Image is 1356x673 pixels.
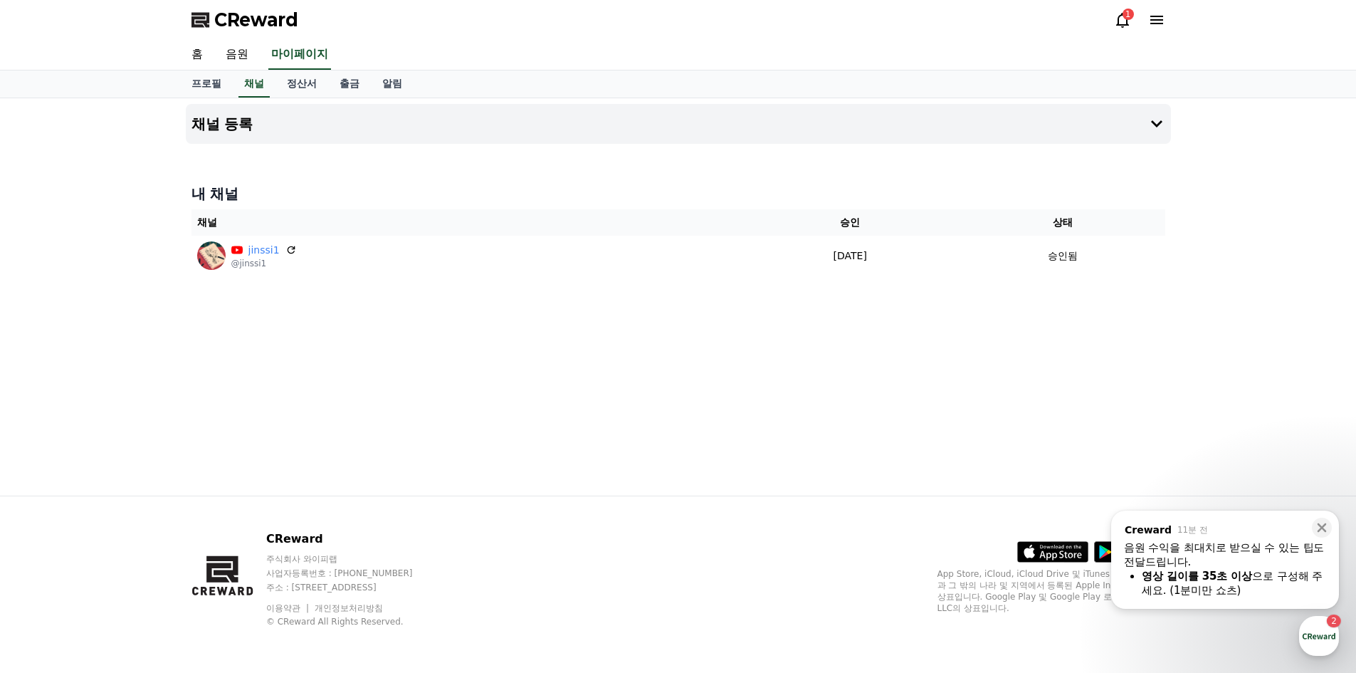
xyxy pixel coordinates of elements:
p: 승인됨 [1048,249,1078,264]
button: 채널 등록 [186,104,1171,144]
a: 개인정보처리방침 [315,603,383,613]
a: 홈 [4,452,94,487]
a: 출금 [328,71,371,98]
p: 주소 : [STREET_ADDRESS] [266,582,440,593]
a: jinssi1 [248,243,280,258]
p: @jinssi1 [231,258,297,269]
th: 상태 [961,209,1165,236]
a: 음원 [214,40,260,70]
a: CReward [191,9,298,31]
a: 이용약관 [266,603,311,613]
p: App Store, iCloud, iCloud Drive 및 iTunes Store는 미국과 그 밖의 나라 및 지역에서 등록된 Apple Inc.의 서비스 상표입니다. Goo... [937,568,1165,614]
span: 설정 [220,473,237,484]
p: 사업자등록번호 : [PHONE_NUMBER] [266,568,440,579]
p: © CReward All Rights Reserved. [266,616,440,627]
a: 설정 [184,452,273,487]
a: 프로필 [180,71,233,98]
span: 홈 [45,473,53,484]
p: CReward [266,531,440,548]
a: 채널 [238,71,270,98]
span: CReward [214,9,298,31]
span: 대화 [130,474,147,485]
a: 1 [1114,11,1131,28]
a: 알림 [371,71,414,98]
a: 마이페이지 [268,40,331,70]
p: [DATE] [745,249,955,264]
span: 2 [144,451,149,462]
th: 채널 [191,209,740,236]
a: 정산서 [275,71,328,98]
th: 승인 [739,209,961,236]
p: 주식회사 와이피랩 [266,553,440,565]
img: jinssi1 [197,241,226,270]
h4: 채널 등록 [191,116,253,132]
a: 홈 [180,40,214,70]
h4: 내 채널 [191,184,1165,204]
a: 2대화 [94,452,184,487]
div: 1 [1123,9,1134,20]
